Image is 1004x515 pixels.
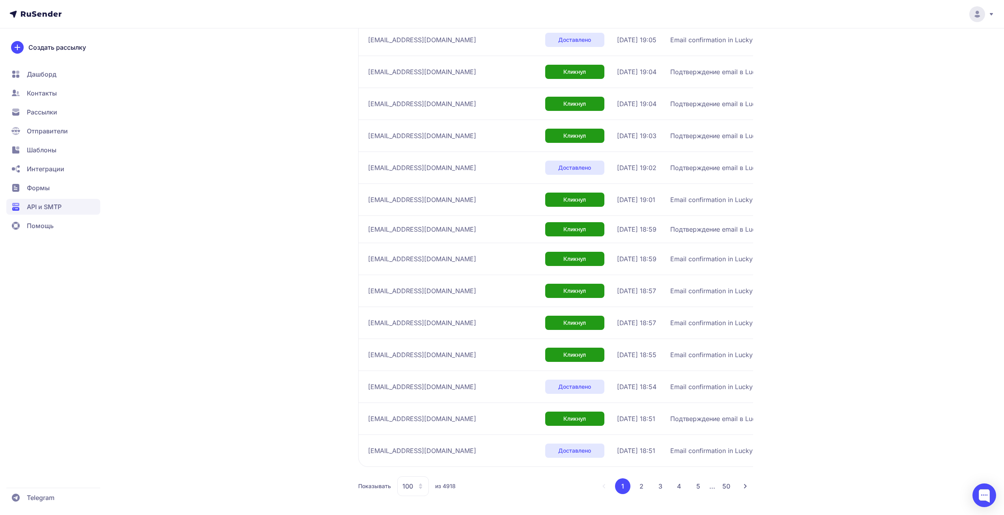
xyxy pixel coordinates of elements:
[617,446,655,455] span: [DATE] 18:51
[617,99,656,109] span: [DATE] 19:04
[563,415,586,423] span: Кликнул
[563,100,586,108] span: Кликнул
[617,163,656,172] span: [DATE] 19:02
[368,99,476,109] span: [EMAIL_ADDRESS][DOMAIN_NAME]
[617,350,656,360] span: [DATE] 18:55
[368,318,476,328] span: [EMAIL_ADDRESS][DOMAIN_NAME]
[27,221,54,230] span: Помощь
[368,286,476,296] span: [EMAIL_ADDRESS][DOMAIN_NAME]
[670,131,781,140] span: Подтверждение email в Luckywatch
[563,351,586,359] span: Кликнул
[368,195,476,204] span: [EMAIL_ADDRESS][DOMAIN_NAME]
[617,254,656,264] span: [DATE] 18:59
[368,414,476,423] span: [EMAIL_ADDRESS][DOMAIN_NAME]
[617,225,656,234] span: [DATE] 18:59
[27,107,57,117] span: Рассылки
[670,350,770,360] span: Email confirmation in Luckywatch
[27,202,62,212] span: API и SMTP
[27,88,57,98] span: Контакты
[670,35,770,45] span: Email confirmation in Luckywatch
[617,318,656,328] span: [DATE] 18:57
[558,447,591,455] span: Доставлено
[563,319,586,327] span: Кликнул
[617,67,656,77] span: [DATE] 19:04
[558,164,591,172] span: Доставлено
[617,414,655,423] span: [DATE] 18:51
[617,382,656,391] span: [DATE] 18:54
[563,287,586,295] span: Кликнул
[27,164,64,174] span: Интеграции
[653,478,668,494] button: 3
[558,383,591,391] span: Доставлено
[670,318,770,328] span: Email confirmation in Luckywatch
[617,195,655,204] span: [DATE] 19:01
[617,35,656,45] span: [DATE] 19:05
[670,414,781,423] span: Подтверждение email в Luckywatch
[563,225,586,233] span: Кликнул
[671,478,687,494] button: 4
[634,478,649,494] button: 2
[563,132,586,140] span: Кликнул
[617,286,656,296] span: [DATE] 18:57
[368,67,476,77] span: [EMAIL_ADDRESS][DOMAIN_NAME]
[402,481,413,491] span: 100
[368,382,476,391] span: [EMAIL_ADDRESS][DOMAIN_NAME]
[368,446,476,455] span: [EMAIL_ADDRESS][DOMAIN_NAME]
[27,145,56,155] span: Шаблоны
[670,286,770,296] span: Email confirmation in Luckywatch
[563,68,586,76] span: Кликнул
[28,43,86,52] span: Создать рассылку
[670,195,770,204] span: Email confirmation in Luckywatch
[358,482,391,490] span: Показывать
[368,254,476,264] span: [EMAIL_ADDRESS][DOMAIN_NAME]
[27,493,54,502] span: Telegram
[27,126,68,136] span: Отправители
[718,478,734,494] button: 50
[690,478,706,494] button: 5
[670,382,770,391] span: Email confirmation in Luckywatch
[368,35,476,45] span: [EMAIL_ADDRESS][DOMAIN_NAME]
[670,163,781,172] span: Подтверждение email в Luckywatch
[27,69,56,79] span: Дашборд
[558,36,591,44] span: Доставлено
[670,254,770,264] span: Email confirmation in Luckywatch
[615,478,630,494] button: 1
[368,225,476,234] span: [EMAIL_ADDRESS][DOMAIN_NAME]
[617,131,656,140] span: [DATE] 19:03
[368,163,476,172] span: [EMAIL_ADDRESS][DOMAIN_NAME]
[670,67,781,77] span: Подтверждение email в Luckywatch
[670,446,770,455] span: Email confirmation in Luckywatch
[435,482,456,490] span: из 4918
[563,196,586,204] span: Кликнул
[368,350,476,360] span: [EMAIL_ADDRESS][DOMAIN_NAME]
[709,482,715,490] span: ...
[670,99,781,109] span: Подтверждение email в Luckywatch
[563,255,586,263] span: Кликнул
[368,131,476,140] span: [EMAIL_ADDRESS][DOMAIN_NAME]
[670,225,781,234] span: Подтверждение email в Luckywatch
[27,183,50,193] span: Формы
[6,490,100,506] a: Telegram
